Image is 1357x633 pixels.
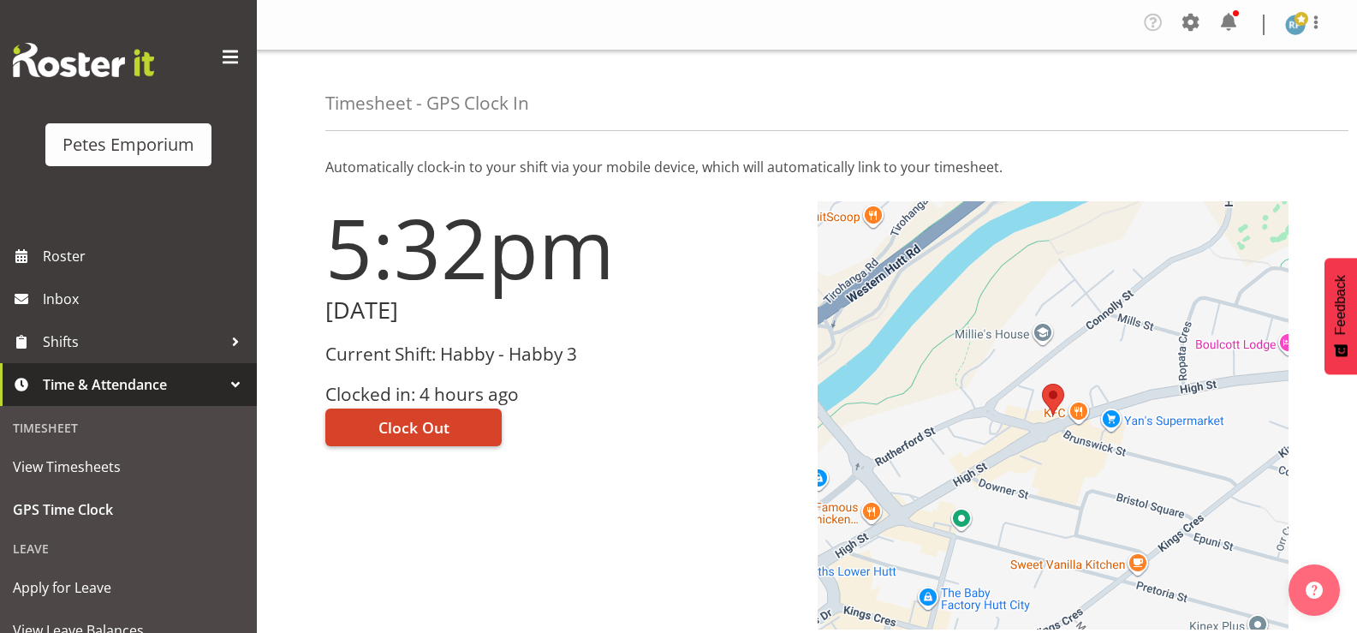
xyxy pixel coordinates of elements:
img: Rosterit website logo [13,43,154,77]
span: Inbox [43,286,248,312]
span: Clock Out [378,416,449,439]
a: Apply for Leave [4,566,253,609]
span: Shifts [43,329,223,355]
img: help-xxl-2.png [1306,582,1323,599]
img: reina-puketapu721.jpg [1285,15,1306,35]
span: View Timesheets [13,454,244,480]
span: Feedback [1333,275,1348,335]
h1: 5:32pm [325,201,797,294]
div: Leave [4,531,253,566]
h2: [DATE] [325,297,797,324]
a: GPS Time Clock [4,488,253,531]
div: Timesheet [4,410,253,445]
h4: Timesheet - GPS Clock In [325,93,529,113]
span: Time & Attendance [43,372,223,397]
span: Roster [43,243,248,269]
h3: Current Shift: Habby - Habby 3 [325,344,797,364]
p: Automatically clock-in to your shift via your mobile device, which will automatically link to you... [325,157,1289,177]
span: GPS Time Clock [13,497,244,523]
button: Clock Out [325,409,502,446]
button: Feedback - Show survey [1324,258,1357,374]
div: Petes Emporium [62,132,194,158]
a: View Timesheets [4,445,253,488]
span: Apply for Leave [13,575,244,600]
h3: Clocked in: 4 hours ago [325,385,797,404]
